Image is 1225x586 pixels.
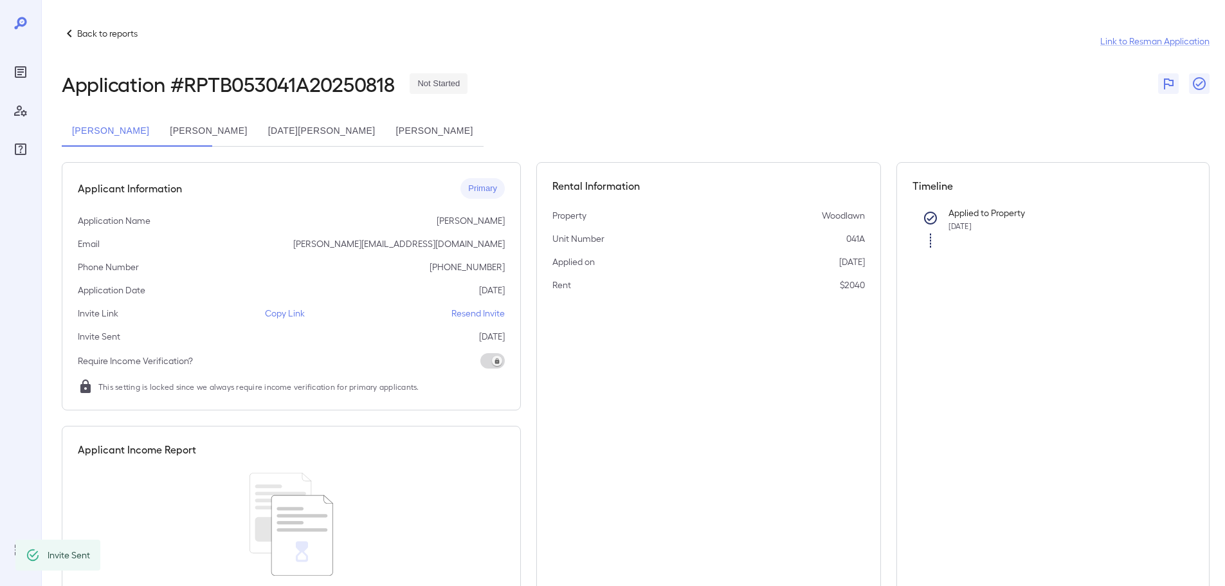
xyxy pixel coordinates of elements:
p: 041A [846,232,865,245]
p: Require Income Verification? [78,354,193,367]
button: [PERSON_NAME] [386,116,484,147]
span: [DATE] [948,221,972,230]
span: This setting is locked since we always require income verification for primary applicants. [98,380,419,393]
p: [PHONE_NUMBER] [430,261,505,273]
p: [DATE] [479,330,505,343]
p: Unit Number [552,232,604,245]
button: Flag Report [1158,73,1179,94]
div: FAQ [10,139,31,160]
button: [PERSON_NAME] [159,116,257,147]
p: Application Name [78,214,150,227]
p: Phone Number [78,261,139,273]
p: Woodlawn [822,209,865,222]
div: Manage Users [10,100,31,121]
button: Close Report [1189,73,1210,94]
div: Invite Sent [48,544,90,567]
button: [PERSON_NAME] [62,116,159,147]
h5: Timeline [912,178,1194,194]
button: [DATE][PERSON_NAME] [258,116,386,147]
p: [DATE] [479,284,505,297]
p: Application Date [78,284,145,297]
p: Property [552,209,586,222]
span: Primary [460,183,505,195]
p: [DATE] [839,255,865,268]
a: Link to Resman Application [1100,35,1210,48]
p: [PERSON_NAME] [437,214,505,227]
h5: Applicant Income Report [78,442,196,457]
p: Back to reports [77,27,138,40]
h5: Applicant Information [78,181,182,196]
p: Invite Link [78,307,118,320]
div: Reports [10,62,31,82]
p: Applied on [552,255,595,268]
p: Copy Link [265,307,305,320]
p: $2040 [840,279,865,291]
p: Resend Invite [451,307,505,320]
p: Applied to Property [948,206,1174,219]
div: Log Out [10,540,31,560]
h5: Rental Information [552,178,865,194]
h2: Application # RPTB053041A20250818 [62,72,394,95]
span: Not Started [410,78,467,90]
p: Invite Sent [78,330,120,343]
p: Email [78,237,100,250]
p: [PERSON_NAME][EMAIL_ADDRESS][DOMAIN_NAME] [293,237,505,250]
p: Rent [552,279,571,291]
